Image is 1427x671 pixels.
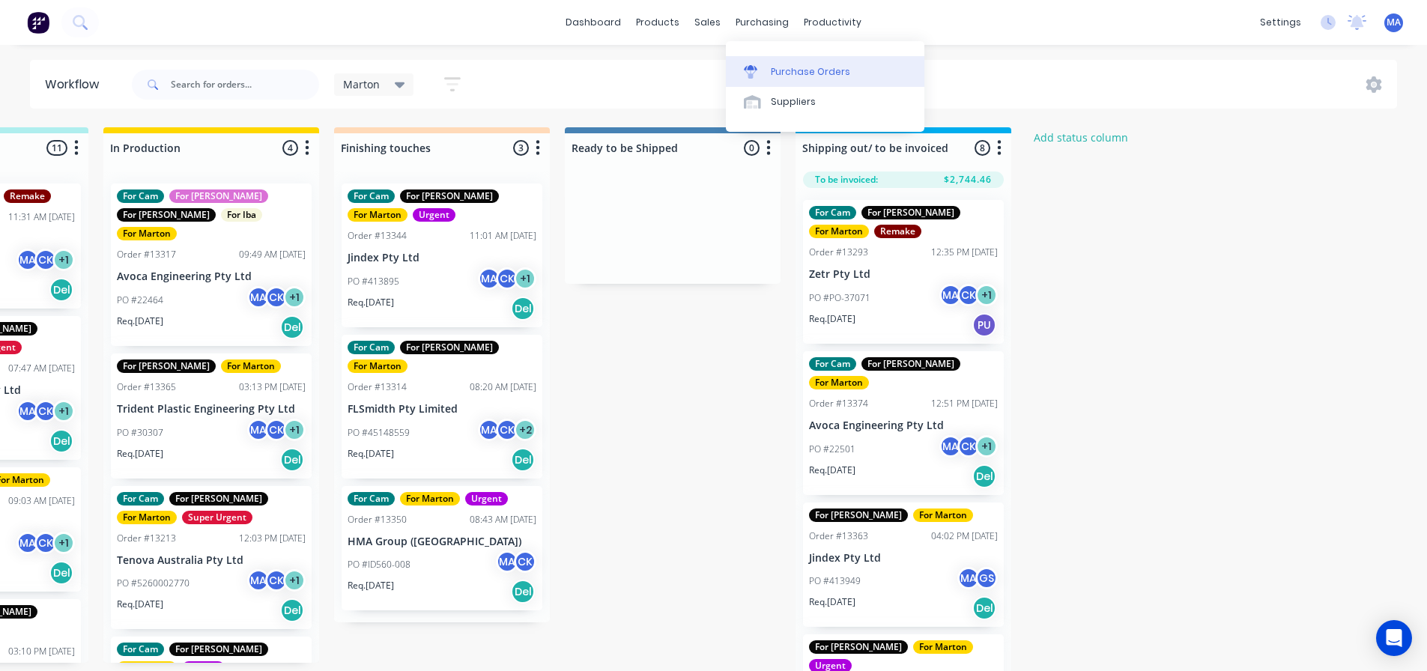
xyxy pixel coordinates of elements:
[478,419,500,441] div: MA
[247,569,270,592] div: MA
[34,400,57,422] div: CK
[1376,620,1412,656] div: Open Intercom Messenger
[809,357,856,371] div: For Cam
[45,76,106,94] div: Workflow
[939,284,962,306] div: MA
[117,598,163,611] p: Req. [DATE]
[348,359,408,373] div: For Marton
[809,640,908,654] div: For [PERSON_NAME]
[265,286,288,309] div: CK
[169,492,268,505] div: For [PERSON_NAME]
[496,419,518,441] div: CK
[861,206,960,219] div: For [PERSON_NAME]
[8,494,75,508] div: 09:03 AM [DATE]
[809,419,998,432] p: Avoca Engineering Pty Ltd
[809,268,998,281] p: Zetr Pty Ltd
[247,286,270,309] div: MA
[975,435,998,458] div: + 1
[16,532,39,554] div: MA
[874,225,921,238] div: Remake
[972,313,996,337] div: PU
[8,645,75,658] div: 03:10 PM [DATE]
[117,189,164,203] div: For Cam
[478,267,500,290] div: MA
[8,362,75,375] div: 07:47 AM [DATE]
[771,95,816,109] div: Suppliers
[496,267,518,290] div: CK
[52,249,75,271] div: + 1
[511,580,535,604] div: Del
[169,643,268,656] div: For [PERSON_NAME]
[221,208,262,222] div: For Iba
[400,341,499,354] div: For [PERSON_NAME]
[239,380,306,394] div: 03:13 PM [DATE]
[117,492,164,505] div: For Cam
[1252,11,1309,34] div: settings
[117,554,306,567] p: Tenova Australia Pty Ltd
[809,529,868,543] div: Order #13363
[265,569,288,592] div: CK
[117,248,176,261] div: Order #13317
[931,529,998,543] div: 04:02 PM [DATE]
[343,76,380,92] span: Marton
[931,397,998,410] div: 12:51 PM [DATE]
[16,400,39,422] div: MA
[117,359,216,373] div: For [PERSON_NAME]
[465,492,508,505] div: Urgent
[348,535,536,548] p: HMA Group ([GEOGRAPHIC_DATA])
[511,297,535,321] div: Del
[809,574,861,588] p: PO #413949
[4,189,51,203] div: Remake
[348,447,394,461] p: Req. [DATE]
[27,11,49,34] img: Factory
[628,11,687,34] div: products
[280,448,304,472] div: Del
[809,206,856,219] div: For Cam
[49,278,73,302] div: Del
[348,426,410,440] p: PO #45148559
[514,267,536,290] div: + 1
[348,296,394,309] p: Req. [DATE]
[117,577,190,590] p: PO #5260002770
[117,403,306,416] p: Trident Plastic Engineering Pty Ltd
[247,419,270,441] div: MA
[809,464,855,477] p: Req. [DATE]
[16,249,39,271] div: MA
[728,11,796,34] div: purchasing
[34,532,57,554] div: CK
[931,246,998,259] div: 12:35 PM [DATE]
[972,596,996,620] div: Del
[809,225,869,238] div: For Marton
[348,380,407,394] div: Order #13314
[52,532,75,554] div: + 1
[182,511,252,524] div: Super Urgent
[348,229,407,243] div: Order #13344
[809,443,855,456] p: PO #22501
[809,291,870,305] p: PO #PO-37071
[809,595,855,609] p: Req. [DATE]
[975,567,998,589] div: GS
[283,419,306,441] div: + 1
[400,492,460,505] div: For Marton
[239,248,306,261] div: 09:49 AM [DATE]
[283,569,306,592] div: + 1
[34,249,57,271] div: CK
[117,270,306,283] p: Avoca Engineering Pty Ltd
[171,70,319,100] input: Search for orders...
[514,550,536,573] div: CK
[348,492,395,505] div: For Cam
[8,210,75,224] div: 11:31 AM [DATE]
[771,65,850,79] div: Purchase Orders
[470,513,536,526] div: 08:43 AM [DATE]
[1026,127,1136,148] button: Add status column
[111,183,312,346] div: For CamFor [PERSON_NAME]For [PERSON_NAME]For IbaFor MartonOrder #1331709:49 AM [DATE]Avoca Engine...
[348,208,408,222] div: For Marton
[1387,16,1401,29] span: MA
[117,380,176,394] div: Order #13365
[52,400,75,422] div: + 1
[49,561,73,585] div: Del
[913,508,973,522] div: For Marton
[726,87,924,117] a: Suppliers
[348,189,395,203] div: For Cam
[117,208,216,222] div: For [PERSON_NAME]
